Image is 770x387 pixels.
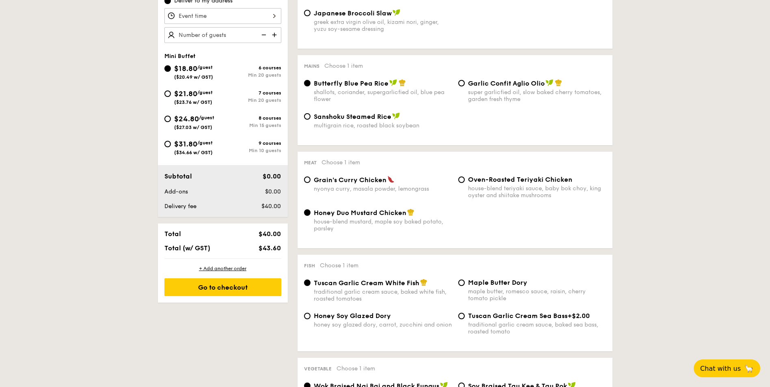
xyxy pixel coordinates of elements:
span: Tuscan Garlic Cream White Fish [314,279,419,287]
div: traditional garlic cream sauce, baked sea bass, roasted tomato [468,321,606,335]
div: nyonya curry, masala powder, lemongrass [314,185,452,192]
img: icon-vegan.f8ff3823.svg [389,79,397,86]
span: Choose 1 item [324,62,363,69]
span: $43.60 [259,244,281,252]
span: Maple Butter Dory [468,279,527,286]
img: icon-vegan.f8ff3823.svg [392,112,400,120]
span: /guest [197,140,213,146]
img: icon-chef-hat.a58ddaea.svg [399,79,406,86]
input: $31.80/guest($34.66 w/ GST)9 coursesMin 10 guests [164,141,171,147]
input: Tuscan Garlic Cream Sea Bass+$2.00traditional garlic cream sauce, baked sea bass, roasted tomato [458,313,465,319]
input: Tuscan Garlic Cream White Fishtraditional garlic cream sauce, baked white fish, roasted tomatoes [304,279,311,286]
span: Delivery fee [164,203,196,210]
div: Go to checkout [164,278,281,296]
span: $21.80 [174,89,197,98]
input: Butterfly Blue Pea Riceshallots, coriander, supergarlicfied oil, blue pea flower [304,80,311,86]
img: icon-chef-hat.a58ddaea.svg [407,209,414,216]
div: Min 15 guests [223,123,281,128]
span: Choose 1 item [320,262,358,269]
input: Garlic Confit Aglio Oliosuper garlicfied oil, slow baked cherry tomatoes, garden fresh thyme [458,80,465,86]
img: icon-spicy.37a8142b.svg [387,176,395,183]
span: $24.80 [174,114,199,123]
span: Grain's Curry Chicken [314,176,386,184]
div: traditional garlic cream sauce, baked white fish, roasted tomatoes [314,288,452,302]
img: icon-add.58712e84.svg [269,27,281,43]
input: $21.80/guest($23.76 w/ GST)7 coursesMin 20 guests [164,90,171,97]
div: multigrain rice, roasted black soybean [314,122,452,129]
input: Number of guests [164,27,281,43]
div: 7 courses [223,90,281,96]
span: $18.80 [174,64,197,73]
span: Mains [304,63,319,69]
span: ($23.76 w/ GST) [174,99,212,105]
input: Grain's Curry Chickennyonya curry, masala powder, lemongrass [304,176,311,183]
button: Chat with us🦙 [694,359,760,377]
div: Min 20 guests [223,97,281,103]
span: Total [164,230,181,238]
div: shallots, coriander, supergarlicfied oil, blue pea flower [314,89,452,103]
div: 9 courses [223,140,281,146]
span: Honey Soy Glazed Dory [314,312,391,320]
span: Mini Buffet [164,53,196,60]
span: Japanese Broccoli Slaw [314,9,392,17]
span: /guest [197,90,213,95]
div: super garlicfied oil, slow baked cherry tomatoes, garden fresh thyme [468,89,606,103]
input: $24.80/guest($27.03 w/ GST)8 coursesMin 15 guests [164,116,171,122]
div: house-blend mustard, maple soy baked potato, parsley [314,218,452,232]
input: $18.80/guest($20.49 w/ GST)6 coursesMin 20 guests [164,65,171,72]
img: icon-reduce.1d2dbef1.svg [257,27,269,43]
input: Maple Butter Dorymaple butter, romesco sauce, raisin, cherry tomato pickle [458,279,465,286]
input: Event time [164,8,281,24]
span: Honey Duo Mustard Chicken [314,209,406,217]
span: ($34.66 w/ GST) [174,150,213,155]
div: honey soy glazed dory, carrot, zucchini and onion [314,321,452,328]
div: Min 10 guests [223,148,281,153]
span: Oven-Roasted Teriyaki Chicken [468,176,572,183]
span: 🦙 [744,364,754,373]
span: Choose 1 item [321,159,360,166]
span: /guest [197,64,213,70]
span: Meat [304,160,317,166]
span: $0.00 [265,188,281,195]
div: 8 courses [223,115,281,121]
span: $40.00 [259,230,281,238]
span: Vegetable [304,366,332,372]
span: $0.00 [263,172,281,180]
span: Choose 1 item [336,365,375,372]
span: Tuscan Garlic Cream Sea Bass [468,312,567,320]
span: +$2.00 [567,312,590,320]
img: icon-chef-hat.a58ddaea.svg [555,79,562,86]
div: + Add another order [164,265,281,272]
input: Oven-Roasted Teriyaki Chickenhouse-blend teriyaki sauce, baby bok choy, king oyster and shiitake ... [458,176,465,183]
input: Sanshoku Steamed Ricemultigrain rice, roasted black soybean [304,113,311,120]
input: Japanese Broccoli Slawgreek extra virgin olive oil, kizami nori, ginger, yuzu soy-sesame dressing [304,10,311,16]
div: maple butter, romesco sauce, raisin, cherry tomato pickle [468,288,606,302]
span: Subtotal [164,172,192,180]
img: icon-vegan.f8ff3823.svg [546,79,554,86]
div: Min 20 guests [223,72,281,78]
div: 6 courses [223,65,281,71]
span: Sanshoku Steamed Rice [314,113,391,120]
span: Chat with us [700,365,741,372]
span: Butterfly Blue Pea Rice [314,80,388,87]
span: $40.00 [261,203,281,210]
span: ($27.03 w/ GST) [174,125,212,130]
div: greek extra virgin olive oil, kizami nori, ginger, yuzu soy-sesame dressing [314,19,452,32]
img: icon-chef-hat.a58ddaea.svg [420,279,427,286]
input: Honey Duo Mustard Chickenhouse-blend mustard, maple soy baked potato, parsley [304,209,311,216]
span: Fish [304,263,315,269]
span: Add-ons [164,188,188,195]
input: Honey Soy Glazed Doryhoney soy glazed dory, carrot, zucchini and onion [304,313,311,319]
span: ($20.49 w/ GST) [174,74,213,80]
span: /guest [199,115,214,120]
img: icon-vegan.f8ff3823.svg [393,9,401,16]
span: $31.80 [174,140,197,148]
span: Total (w/ GST) [164,244,210,252]
span: Garlic Confit Aglio Olio [468,80,545,87]
div: house-blend teriyaki sauce, baby bok choy, king oyster and shiitake mushrooms [468,185,606,199]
